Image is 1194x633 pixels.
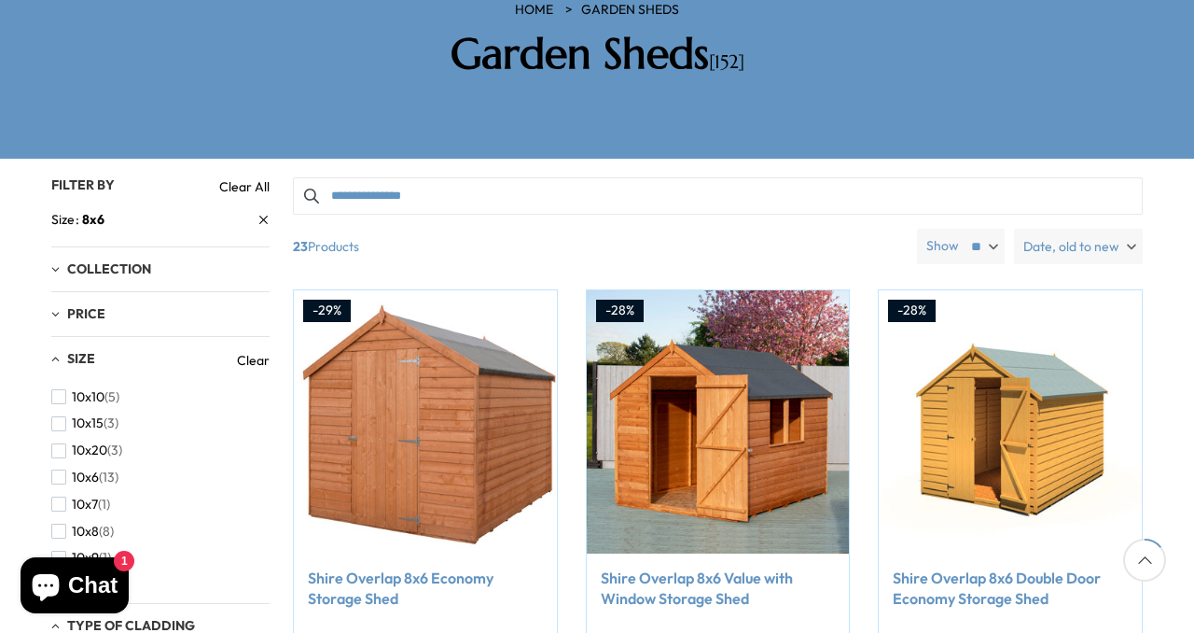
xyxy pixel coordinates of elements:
span: (3) [104,415,118,431]
span: Filter By [51,176,115,193]
img: Shire Overlap 8x6 Economy Storage Shed - Best Shed [294,290,557,554]
button: 10x7 [51,491,110,518]
span: Price [67,305,105,322]
a: Clear [237,351,270,370]
label: Show [926,237,959,256]
span: (8) [99,524,114,540]
span: (13) [99,470,118,485]
label: Date, old to new [1014,229,1143,264]
a: Clear All [219,177,270,196]
a: Shire Overlap 8x6 Value with Window Storage Shed [601,568,836,610]
a: Garden Sheds [581,1,679,20]
span: [152] [709,50,744,74]
span: 10x20 [72,443,107,458]
b: 23 [293,229,308,264]
h2: Garden Sheds [331,29,863,79]
a: Shire Overlap 8x6 Economy Storage Shed [308,568,543,610]
span: 10x9 [72,550,99,566]
span: Date, old to new [1023,229,1119,264]
span: 8x6 [82,211,104,228]
a: HOME [515,1,553,20]
div: -29% [303,300,351,322]
img: Shire Overlap 8x6 Double Door Economy Storage Shed - Best Shed [879,290,1142,554]
span: (1) [98,497,110,513]
inbox-online-store-chat: Shopify online store chat [15,557,134,618]
button: 10x9 [51,544,111,571]
span: (1) [99,550,111,566]
span: Size [51,210,82,230]
button: 10x20 [51,437,122,464]
button: 10x8 [51,518,114,545]
div: -28% [888,300,936,322]
span: Size [67,350,95,367]
span: Collection [67,260,151,277]
span: 10x7 [72,497,98,513]
span: Products [285,229,909,264]
span: (5) [104,389,119,405]
span: 10x6 [72,470,99,485]
div: -28% [596,300,644,322]
button: 10x15 [51,410,118,437]
span: (3) [107,443,122,458]
span: 10x10 [72,389,104,405]
span: 10x8 [72,524,99,540]
button: 10x10 [51,384,119,411]
a: Shire Overlap 8x6 Double Door Economy Storage Shed [893,568,1128,610]
button: 10x6 [51,464,118,491]
input: Search products [293,177,1143,215]
span: 10x15 [72,415,104,431]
